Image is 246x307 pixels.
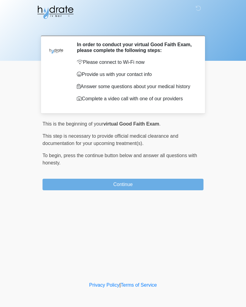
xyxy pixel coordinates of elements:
[36,5,74,20] img: Hydrate IV Bar - Fort Collins Logo
[103,121,159,126] strong: virtual Good Faith Exam
[77,71,194,78] p: Provide us with your contact info
[43,179,203,190] button: Continue
[43,133,178,146] span: This step is necessary to provide official medical clearance and documentation for your upcoming ...
[38,22,208,33] h1: ‎ ‎ ‎
[119,282,121,288] a: |
[89,282,120,288] a: Privacy Policy
[77,42,194,53] h2: In order to conduct your virtual Good Faith Exam, please complete the following steps:
[159,121,160,126] span: .
[43,153,197,165] span: press the continue button below and answer all questions with honesty.
[77,59,194,66] p: Please connect to Wi-Fi now
[43,121,103,126] span: This is the beginning of your
[121,282,157,288] a: Terms of Service
[77,95,194,102] p: Complete a video call with one of our providers
[47,42,65,60] img: Agent Avatar
[43,153,63,158] span: To begin,
[77,83,194,90] p: Answer some questions about your medical history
